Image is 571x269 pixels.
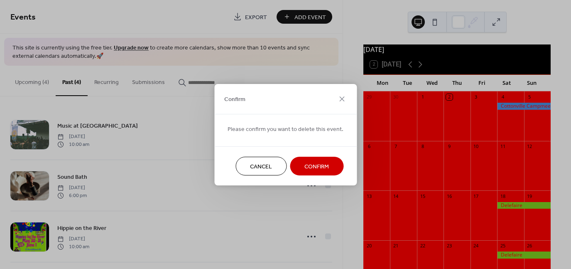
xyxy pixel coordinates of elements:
span: Confirm [304,162,329,171]
span: Confirm [224,95,245,104]
span: Cancel [250,162,272,171]
button: Confirm [290,157,343,175]
button: Cancel [235,157,287,175]
span: Please confirm you want to delete this event. [228,125,343,133]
